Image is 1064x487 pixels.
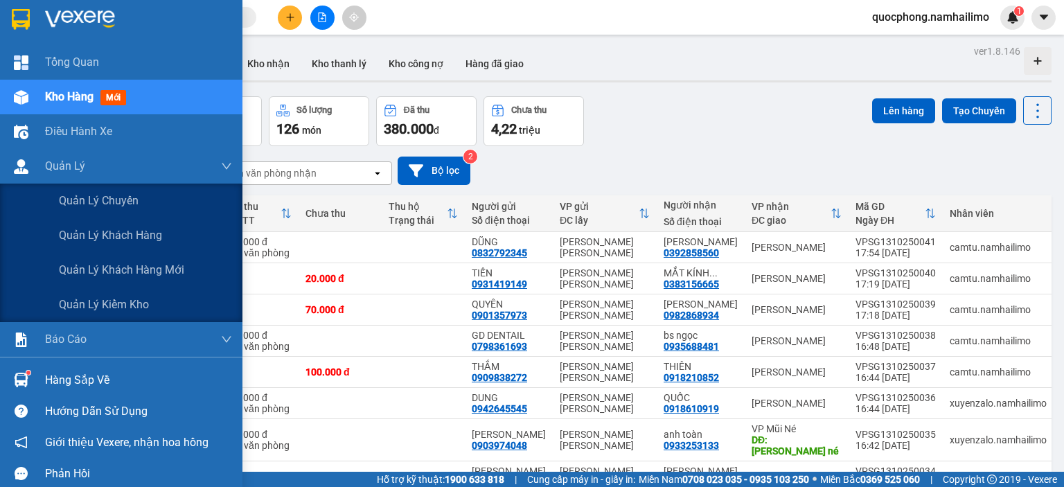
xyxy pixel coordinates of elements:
[14,90,28,105] img: warehouse-icon
[372,168,383,179] svg: open
[560,330,650,352] div: [PERSON_NAME] [PERSON_NAME]
[382,195,465,232] th: Toggle SortBy
[15,467,28,480] span: message
[472,341,527,352] div: 0798361693
[384,121,434,137] span: 380.000
[664,341,719,352] div: 0935688481
[100,90,126,105] span: mới
[45,157,85,175] span: Quản Lý
[560,201,639,212] div: VP gửi
[472,201,546,212] div: Người gửi
[12,9,30,30] img: logo-vxr
[942,98,1016,123] button: Tạo Chuyến
[752,273,842,284] div: [PERSON_NAME]
[1007,11,1019,24] img: icon-new-feature
[950,208,1047,219] div: Nhân viên
[491,121,517,137] span: 4,22
[317,12,327,22] span: file-add
[1014,6,1024,16] sup: 1
[434,125,439,136] span: đ
[398,157,470,185] button: Bộ lọc
[472,236,546,247] div: DŨNG
[752,304,842,315] div: [PERSON_NAME]
[752,215,831,226] div: ĐC giao
[310,6,335,30] button: file-add
[813,477,817,482] span: ⚪️
[950,434,1047,445] div: xuyenzalo.namhailimo
[472,440,527,451] div: 0903974048
[664,466,738,477] div: ngọc bích
[221,166,317,180] div: Chọn văn phòng nhận
[278,6,302,30] button: plus
[950,398,1047,409] div: xuyenzalo.namhailimo
[229,429,292,440] div: 40.000 đ
[472,429,546,440] div: QUANG PHỤ TÙNG
[472,330,546,341] div: GD DENTAIL
[849,195,943,232] th: Toggle SortBy
[229,215,281,226] div: HTTT
[472,361,546,372] div: THẮM
[664,278,719,290] div: 0383156665
[855,278,936,290] div: 17:19 [DATE]
[14,373,28,387] img: warehouse-icon
[855,429,936,440] div: VPSG1310250035
[229,330,292,341] div: 20.000 đ
[305,304,375,315] div: 70.000 đ
[752,434,842,457] div: DĐ: chợ mũi né
[14,125,28,139] img: warehouse-icon
[472,215,546,226] div: Số điện thoại
[45,330,87,348] span: Báo cáo
[855,440,936,451] div: 16:42 [DATE]
[229,247,292,258] div: Tại văn phòng
[855,247,936,258] div: 17:54 [DATE]
[305,366,375,378] div: 100.000 đ
[950,471,1047,482] div: xuyenzalo.namhailimo
[855,330,936,341] div: VPSG1310250038
[45,434,209,451] span: Giới thiệu Vexere, nhận hoa hồng
[855,215,925,226] div: Ngày ĐH
[1031,6,1056,30] button: caret-down
[664,372,719,383] div: 0918210852
[855,341,936,352] div: 16:48 [DATE]
[59,192,139,209] span: Quản lý chuyến
[389,215,447,226] div: Trạng thái
[285,12,295,22] span: plus
[527,472,635,487] span: Cung cấp máy in - giấy in:
[974,44,1020,59] div: ver 1.8.146
[378,47,454,80] button: Kho công nợ
[950,366,1047,378] div: camtu.namhailimo
[752,398,842,409] div: [PERSON_NAME]
[752,423,842,434] div: VP Mũi Né
[269,96,369,146] button: Số lượng126món
[463,150,477,163] sup: 2
[1024,47,1052,75] div: Tạo kho hàng mới
[855,403,936,414] div: 16:44 [DATE]
[221,334,232,345] span: down
[305,273,375,284] div: 20.000 đ
[229,392,292,403] div: 20.000 đ
[472,247,527,258] div: 0832792345
[349,12,359,22] span: aim
[59,261,184,278] span: Quản lý khách hàng mới
[302,125,321,136] span: món
[664,392,738,403] div: QUỐC
[560,236,650,258] div: [PERSON_NAME] [PERSON_NAME]
[855,201,925,212] div: Mã GD
[861,8,1000,26] span: quocphong.namhailimo
[296,105,332,115] div: Số lượng
[1038,11,1050,24] span: caret-down
[229,201,281,212] div: Đã thu
[276,121,299,137] span: 126
[664,299,738,310] div: ngọc bích
[26,371,30,375] sup: 1
[222,195,299,232] th: Toggle SortBy
[752,366,842,378] div: [PERSON_NAME]
[484,96,584,146] button: Chưa thu4,22 triệu
[472,403,527,414] div: 0942645545
[236,47,301,80] button: Kho nhận
[745,195,849,232] th: Toggle SortBy
[664,403,719,414] div: 0918610919
[14,159,28,174] img: warehouse-icon
[664,440,719,451] div: 0933253133
[511,105,547,115] div: Chưa thu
